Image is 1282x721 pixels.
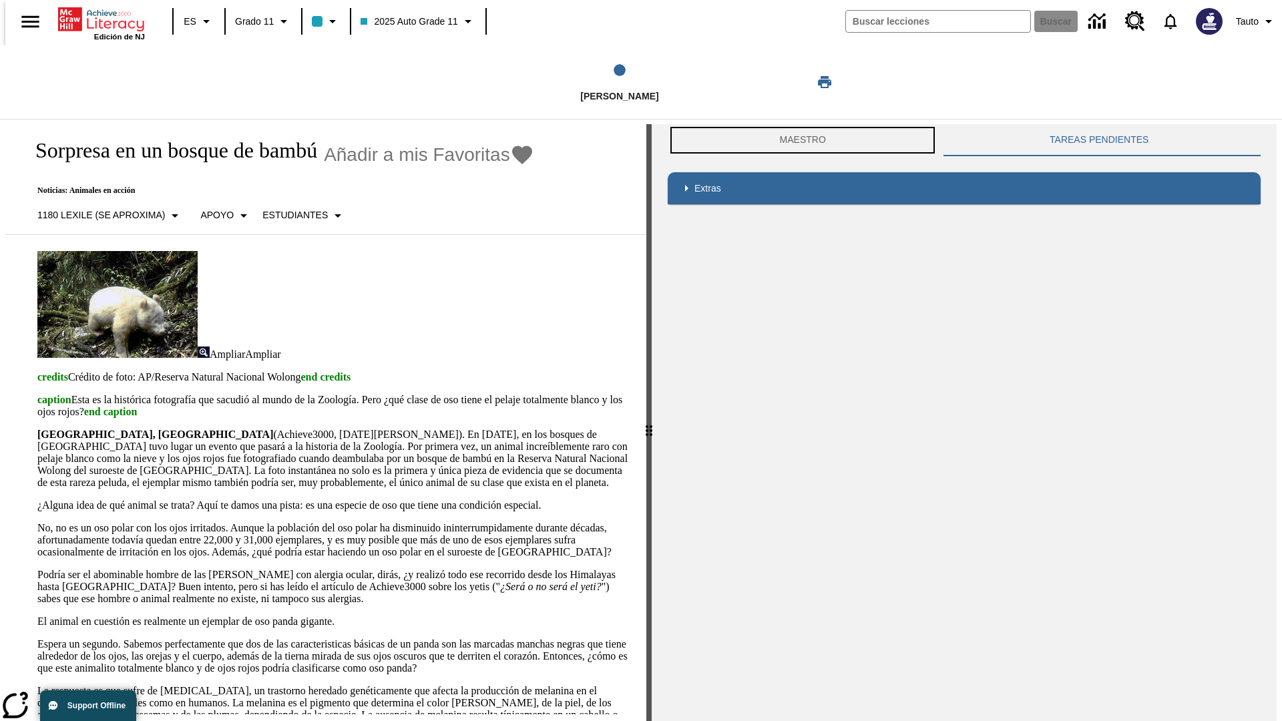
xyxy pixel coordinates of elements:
[178,9,220,33] button: Lenguaje: ES, Selecciona un idioma
[37,499,630,511] p: ¿Alguna idea de qué animal se trata? Aquí te damos una pista: es una especie de oso que tiene una...
[37,394,630,418] p: Esta es la histórica fotografía que sacudió al mundo de la Zoología. Pero ¿qué clase de oso tiene...
[1117,3,1153,39] a: Centro de recursos, Se abrirá en una pestaña nueva.
[580,91,658,101] span: [PERSON_NAME]
[94,33,145,41] span: Edición de NJ
[846,11,1030,32] input: Buscar campo
[355,9,481,33] button: Clase: 2025 Auto Grade 11, Selecciona una clase
[210,348,245,360] span: Ampliar
[21,138,317,163] h1: Sorpresa en un bosque de bambú
[668,124,937,156] button: Maestro
[195,204,257,228] button: Tipo de apoyo, Apoyo
[1153,4,1188,39] a: Notificaciones
[235,15,274,29] span: Grado 11
[40,690,136,721] button: Support Offline
[37,251,198,358] img: los pandas albinos en China a veces son confundidos con osos polares
[1196,8,1223,35] img: Avatar
[37,429,630,489] p: (Achieve3000, [DATE][PERSON_NAME]). En [DATE], en los bosques de [GEOGRAPHIC_DATA] tuvo lugar un ...
[84,406,138,417] span: end caption
[324,143,534,166] button: Añadir a mis Favoritas - Sorpresa en un bosque de bambú
[694,182,721,196] p: Extras
[306,9,346,33] button: El color de la clase es azul claro. Cambiar el color de la clase.
[200,208,234,222] p: Apoyo
[262,208,328,222] p: Estudiantes
[230,9,297,33] button: Grado: Grado 11, Elige un grado
[37,371,630,383] p: Crédito de foto: AP/Reserva Natural Nacional Wolong
[37,522,630,558] p: No, no es un oso polar con los ojos irritados. Aunque la población del oso polar ha disminuido in...
[11,2,50,41] button: Abrir el menú lateral
[1080,3,1117,40] a: Centro de información
[1188,4,1231,39] button: Escoja un nuevo avatar
[37,371,68,383] span: credits
[324,144,510,166] span: Añadir a mis Favoritas
[184,15,196,29] span: ES
[300,371,351,383] span: end credits
[1236,15,1259,29] span: Tauto
[198,346,210,358] img: Ampliar
[500,581,602,592] em: ¿Será o no será el yeti?
[361,15,457,29] span: 2025 Auto Grade 11
[668,124,1261,156] div: Instructional Panel Tabs
[58,5,145,41] div: Portada
[447,45,793,119] button: Lee step 1 of 1
[1231,9,1282,33] button: Perfil/Configuración
[67,701,126,710] span: Support Offline
[37,394,71,405] span: caption
[668,172,1261,204] div: Extras
[937,124,1261,156] button: TAREAS PENDIENTES
[5,124,646,714] div: reading
[245,348,280,360] span: Ampliar
[21,186,534,196] p: Noticias: Animales en acción
[37,569,630,605] p: Podría ser el abominable hombre de las [PERSON_NAME] con alergia ocular, dirás, ¿y realizó todo e...
[37,616,630,628] p: El animal en cuestión es realmente un ejemplar de oso panda gigante.
[37,638,630,674] p: Espera un segundo. Sabemos perfectamente que dos de las caracteristicas básicas de un panda son l...
[32,204,188,228] button: Seleccione Lexile, 1180 Lexile (Se aproxima)
[257,204,351,228] button: Seleccionar estudiante
[646,124,652,721] div: Pulsa la tecla de intro o la barra espaciadora y luego presiona las flechas de derecha e izquierd...
[37,208,165,222] p: 1180 Lexile (Se aproxima)
[652,124,1277,721] div: activity
[37,429,273,440] strong: [GEOGRAPHIC_DATA], [GEOGRAPHIC_DATA]
[803,70,846,94] button: Imprimir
